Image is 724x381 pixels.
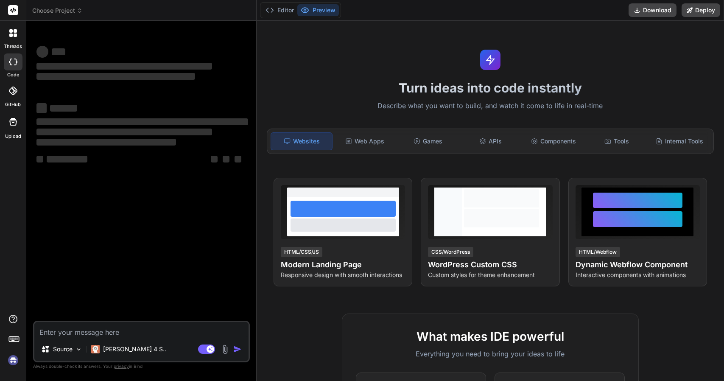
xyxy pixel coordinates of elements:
[629,3,676,17] button: Download
[262,4,297,16] button: Editor
[7,71,19,78] label: code
[586,132,647,150] div: Tools
[262,80,719,95] h1: Turn ideas into code instantly
[36,139,176,146] span: ‌
[223,156,229,162] span: ‌
[114,364,129,369] span: privacy
[428,259,552,271] h4: WordPress Custom CSS
[334,132,395,150] div: Web Apps
[36,73,195,80] span: ‌
[53,345,73,353] p: Source
[75,346,82,353] img: Pick Models
[649,132,710,150] div: Internal Tools
[4,43,22,50] label: threads
[36,129,212,135] span: ‌
[5,133,21,140] label: Upload
[6,353,20,367] img: signin
[428,247,473,257] div: CSS/WordPress
[220,345,230,354] img: attachment
[36,103,47,113] span: ‌
[47,156,87,162] span: ‌
[428,271,552,279] p: Custom styles for theme enhancement
[523,132,584,150] div: Components
[235,156,241,162] span: ‌
[460,132,521,150] div: APIs
[50,105,77,112] span: ‌
[33,362,250,370] p: Always double-check its answers. Your in Bind
[397,132,458,150] div: Games
[103,345,166,353] p: [PERSON_NAME] 4 S..
[36,156,43,162] span: ‌
[281,259,405,271] h4: Modern Landing Page
[356,328,625,345] h2: What makes IDE powerful
[682,3,720,17] button: Deploy
[5,101,21,108] label: GitHub
[32,6,83,15] span: Choose Project
[262,101,719,112] p: Describe what you want to build, and watch it come to life in real-time
[36,63,212,70] span: ‌
[211,156,218,162] span: ‌
[576,247,620,257] div: HTML/Webflow
[233,345,242,353] img: icon
[576,271,700,279] p: Interactive components with animations
[281,247,322,257] div: HTML/CSS/JS
[281,271,405,279] p: Responsive design with smooth interactions
[271,132,333,150] div: Websites
[36,46,48,58] span: ‌
[91,345,100,353] img: Claude 4 Sonnet
[36,118,248,125] span: ‌
[297,4,339,16] button: Preview
[52,48,65,55] span: ‌
[356,349,625,359] p: Everything you need to bring your ideas to life
[576,259,700,271] h4: Dynamic Webflow Component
